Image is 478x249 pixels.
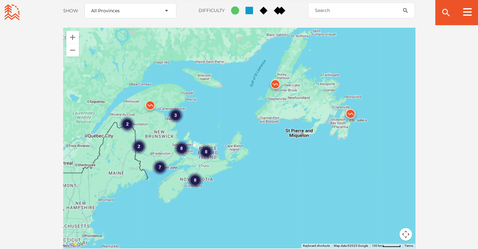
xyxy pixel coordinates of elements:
[66,31,79,43] button: Zoom in
[404,244,413,247] a: Terms
[198,144,214,160] div: 8
[441,8,451,18] ion-icon: search
[66,44,79,56] button: Zoom out
[199,8,225,13] label: Difficulty
[65,240,85,248] img: Google
[131,139,147,154] div: 2
[168,107,183,123] div: 3
[399,228,412,241] button: Map camera controls
[370,244,403,248] button: Map Scale: 100 km per 54 pixels
[173,141,189,156] div: 8
[187,172,203,188] div: 8
[402,7,409,14] ion-icon: search
[308,3,415,18] input: Search
[372,244,382,247] span: 100 km
[119,116,135,132] div: 2
[334,244,368,247] span: Map data ©2025 Google
[65,240,85,248] a: Open this area in Google Maps (opens a new window)
[396,3,415,18] button: search
[152,159,168,175] div: 7
[63,8,78,14] label: Show
[303,244,330,248] button: Keyboard shortcuts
